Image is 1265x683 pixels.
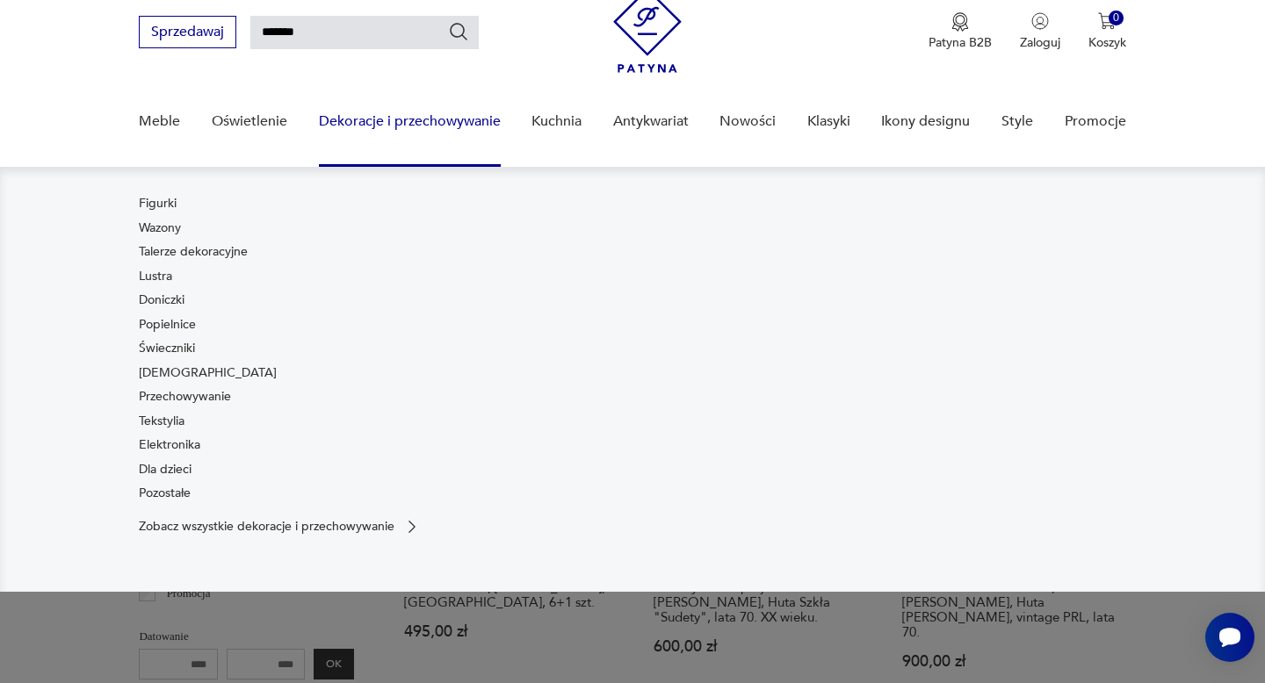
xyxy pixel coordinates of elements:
p: Patyna B2B [929,34,992,51]
img: Ikonka użytkownika [1031,12,1049,30]
a: Świeczniki [139,340,195,357]
iframe: Smartsupp widget button [1205,613,1254,662]
button: Sprzedawaj [139,16,236,48]
a: Ikona medaluPatyna B2B [929,12,992,51]
a: Pozostałe [139,485,191,502]
a: Figurki [139,195,177,212]
a: Popielnice [139,316,196,334]
a: Style [1001,88,1033,155]
button: Szukaj [448,21,469,42]
a: Promocje [1065,88,1126,155]
a: Talerze dekoracyjne [139,243,248,261]
a: Klasyki [807,88,850,155]
a: Lustra [139,268,172,285]
img: Ikona medalu [951,12,969,32]
div: 0 [1109,11,1124,25]
a: Przechowywanie [139,388,231,406]
button: Zaloguj [1020,12,1060,51]
a: Doniczki [139,291,184,309]
button: Patyna B2B [929,12,992,51]
a: Antykwariat [613,88,689,155]
a: Zobacz wszystkie dekoracje i przechowywanie [139,518,421,536]
a: Sprzedawaj [139,27,236,40]
a: Elektronika [139,436,200,454]
a: Kuchnia [531,88,582,155]
a: Meble [139,88,180,155]
a: Tekstylia [139,413,184,430]
p: Koszyk [1088,34,1126,51]
a: Dla dzieci [139,461,192,478]
p: Zaloguj [1020,34,1060,51]
img: Ikona koszyka [1098,12,1116,30]
a: [DEMOGRAPHIC_DATA] [139,364,277,382]
img: cfa44e985ea346226f89ee8969f25989.jpg [641,195,1126,536]
a: Ikony designu [881,88,970,155]
a: Dekoracje i przechowywanie [319,88,501,155]
a: Oświetlenie [212,88,287,155]
button: 0Koszyk [1088,12,1126,51]
p: Zobacz wszystkie dekoracje i przechowywanie [139,521,394,532]
a: Nowości [719,88,776,155]
a: Wazony [139,219,181,237]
